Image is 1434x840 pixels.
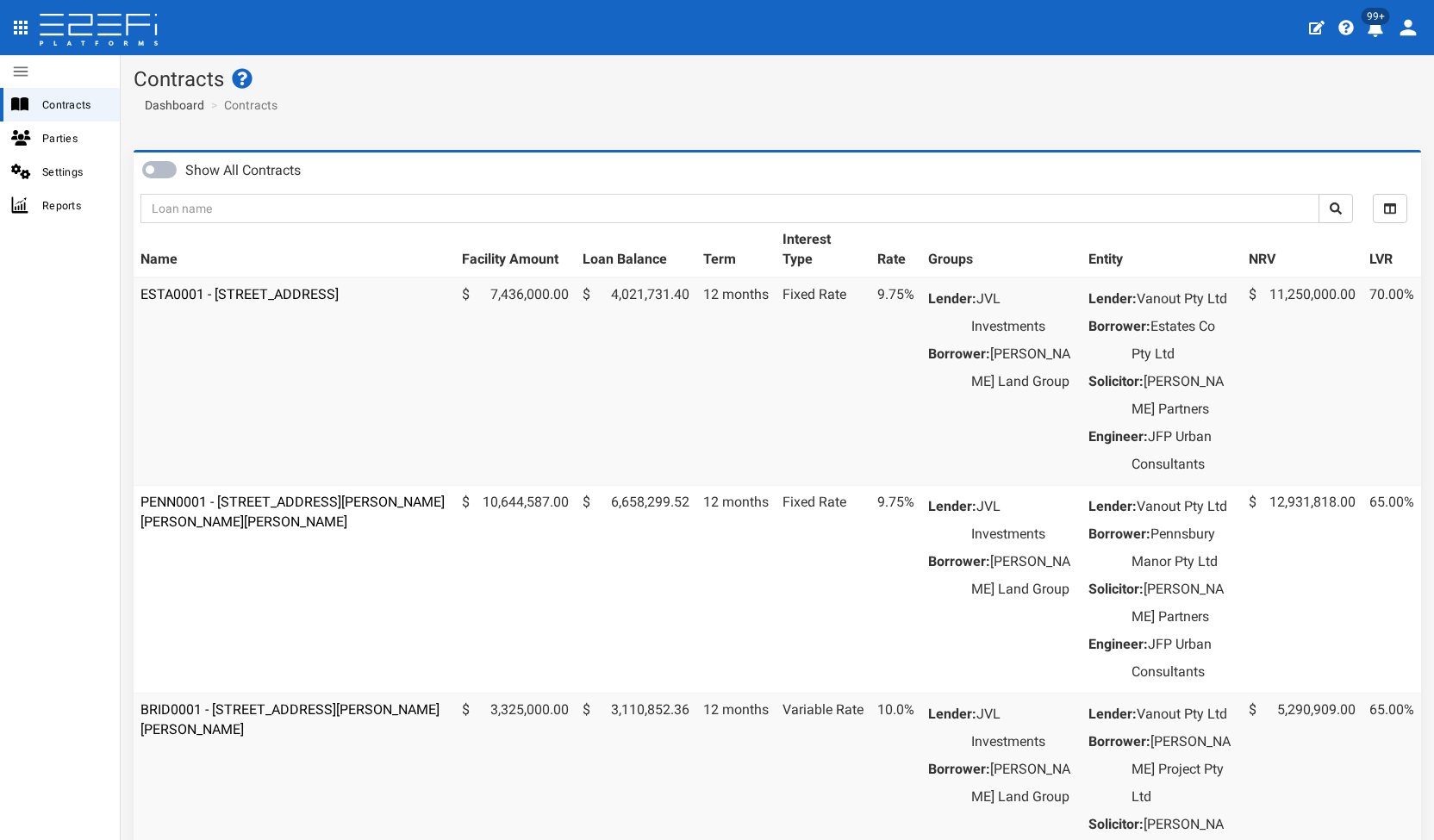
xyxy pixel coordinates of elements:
[207,96,277,114] li: Contracts
[1132,313,1235,368] dd: Estates Co Pty Ltd
[140,701,440,737] a: BRID0001 - [STREET_ADDRESS][PERSON_NAME][PERSON_NAME]
[1088,285,1137,313] dt: Lender:
[928,700,976,728] dt: Lender:
[928,493,976,520] dt: Lender:
[1242,485,1362,693] td: 12,931,818.00
[1132,631,1235,686] dd: JFP Urban Consultants
[928,548,990,576] dt: Borrower:
[696,277,776,486] td: 12 months
[1088,493,1137,520] dt: Lender:
[1132,728,1235,811] dd: [PERSON_NAME] Project Pty Ltd
[928,285,976,313] dt: Lender:
[928,756,990,783] dt: Borrower:
[1088,576,1144,603] dt: Solicitor:
[870,223,921,277] th: Rate
[1362,277,1421,486] td: 70.00%
[42,128,106,148] span: Parties
[576,277,696,486] td: 4,021,731.40
[140,494,445,530] a: PENN0001 - [STREET_ADDRESS][PERSON_NAME][PERSON_NAME][PERSON_NAME]
[1088,423,1148,451] dt: Engineer:
[921,223,1082,277] th: Groups
[1132,285,1235,313] dd: Vanout Pty Ltd
[776,223,870,277] th: Interest Type
[971,700,1075,756] dd: JVL Investments
[971,285,1075,340] dd: JVL Investments
[138,98,204,112] span: Dashboard
[1132,493,1235,520] dd: Vanout Pty Ltd
[455,223,576,277] th: Facility Amount
[138,96,204,114] a: Dashboard
[1242,223,1362,277] th: NRV
[1242,277,1362,486] td: 11,250,000.00
[1088,631,1148,658] dt: Engineer:
[1082,223,1242,277] th: Entity
[971,340,1075,395] dd: [PERSON_NAME] Land Group
[1132,700,1235,728] dd: Vanout Pty Ltd
[1362,223,1421,277] th: LVR
[576,223,696,277] th: Loan Balance
[1132,423,1235,478] dd: JFP Urban Consultants
[776,277,870,486] td: Fixed Rate
[42,95,106,115] span: Contracts
[1088,520,1150,548] dt: Borrower:
[1088,700,1137,728] dt: Lender:
[971,548,1075,603] dd: [PERSON_NAME] Land Group
[696,223,776,277] th: Term
[1088,728,1150,756] dt: Borrower:
[1088,368,1144,395] dt: Solicitor:
[1132,576,1235,631] dd: [PERSON_NAME] Partners
[1088,313,1150,340] dt: Borrower:
[1132,368,1235,423] dd: [PERSON_NAME] Partners
[1088,811,1144,838] dt: Solicitor:
[42,196,106,215] span: Reports
[134,223,455,277] th: Name
[971,493,1075,548] dd: JVL Investments
[776,485,870,693] td: Fixed Rate
[140,194,1319,223] input: Loan name
[870,485,921,693] td: 9.75%
[576,485,696,693] td: 6,658,299.52
[42,162,106,182] span: Settings
[928,340,990,368] dt: Borrower:
[140,286,339,302] a: ESTA0001 - [STREET_ADDRESS]
[185,161,301,181] label: Show All Contracts
[1132,520,1235,576] dd: Pennsbury Manor Pty Ltd
[455,485,576,693] td: 10,644,587.00
[455,277,576,486] td: 7,436,000.00
[870,277,921,486] td: 9.75%
[696,485,776,693] td: 12 months
[1362,485,1421,693] td: 65.00%
[971,756,1075,811] dd: [PERSON_NAME] Land Group
[134,68,1421,90] h1: Contracts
